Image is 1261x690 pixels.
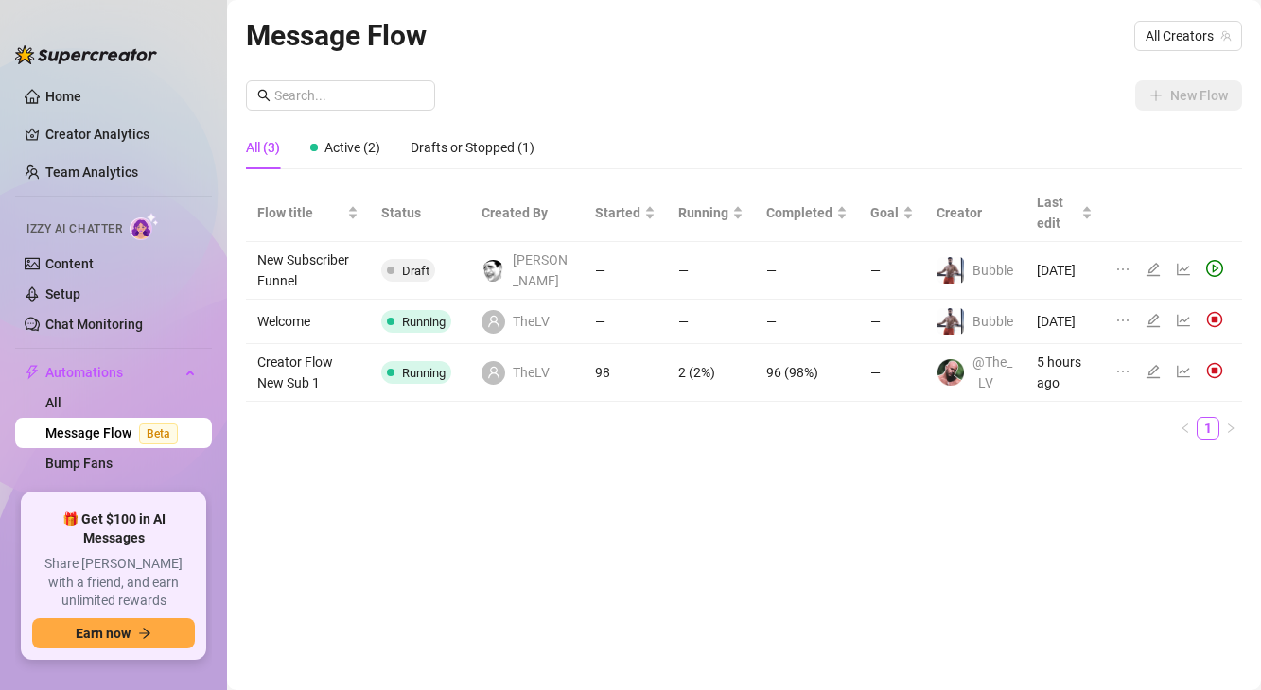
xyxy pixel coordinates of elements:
[32,555,195,611] span: Share [PERSON_NAME] with a friend, and earn unlimited rewards
[15,45,157,64] img: logo-BBDzfeDw.svg
[859,184,925,242] th: Goal
[246,137,280,158] div: All (3)
[1135,80,1242,111] button: New Flow
[755,344,859,402] td: 96 (98%)
[25,365,40,380] span: thunderbolt
[246,242,370,300] td: New Subscriber Funnel
[1206,362,1223,379] img: svg%3e
[755,300,859,344] td: —
[937,257,964,284] img: Bubble
[972,263,1013,278] span: Bubble
[130,213,159,240] img: AI Chatter
[470,184,583,242] th: Created By
[246,300,370,344] td: Welcome
[402,264,429,278] span: Draft
[45,256,94,271] a: Content
[402,366,446,380] span: Running
[1206,260,1223,277] span: play-circle
[667,344,755,402] td: 2 (2%)
[487,315,500,328] span: user
[45,119,197,149] a: Creator Analytics
[246,344,370,402] td: Creator Flow New Sub 1
[766,202,832,223] span: Completed
[584,300,667,344] td: —
[1115,364,1130,379] span: ellipsis
[1037,192,1077,233] span: Last edit
[584,344,667,402] td: 98
[324,140,380,155] span: Active (2)
[32,618,195,648] button: Earn nowarrow-right
[32,510,195,547] span: 🎁 Get $100 in AI Messages
[584,184,667,242] th: Started
[859,300,925,344] td: —
[513,362,550,383] span: TheLV
[1225,423,1236,434] span: right
[937,359,964,386] img: @The__LV__
[1146,364,1161,379] span: edit
[972,354,1012,390] span: @The__LV__
[1219,417,1242,440] li: Next Page
[1146,22,1231,50] span: All Creators
[595,202,640,223] span: Started
[45,456,113,471] a: Bump Fans
[937,308,964,335] img: Bubble
[45,425,185,440] a: Message FlowBeta
[257,89,271,102] span: search
[257,202,343,223] span: Flow title
[925,184,1025,242] th: Creator
[482,260,504,282] img: João Vitor Vieira de Souza
[1180,423,1191,434] span: left
[487,366,500,379] span: user
[45,357,180,388] span: Automations
[667,300,755,344] td: —
[45,164,138,180] a: Team Analytics
[755,184,859,242] th: Completed
[1176,313,1191,328] span: line-chart
[1115,313,1130,328] span: ellipsis
[45,395,61,410] a: All
[667,242,755,300] td: —
[370,184,470,242] th: Status
[972,314,1013,329] span: Bubble
[1176,364,1191,379] span: line-chart
[246,13,427,58] article: Message Flow
[667,184,755,242] th: Running
[1198,418,1218,439] a: 1
[1115,262,1130,277] span: ellipsis
[1197,626,1242,671] iframe: Intercom live chat
[513,250,571,291] span: [PERSON_NAME]
[584,242,667,300] td: —
[859,344,925,402] td: —
[138,627,151,640] span: arrow-right
[1176,262,1191,277] span: line-chart
[513,311,550,332] span: TheLV
[1025,242,1104,300] td: [DATE]
[1219,417,1242,440] button: right
[246,184,370,242] th: Flow title
[1220,30,1232,42] span: team
[859,242,925,300] td: —
[1174,417,1197,440] li: Previous Page
[755,242,859,300] td: —
[274,85,424,106] input: Search...
[139,423,178,444] span: Beta
[678,202,728,223] span: Running
[1146,313,1161,328] span: edit
[1025,184,1104,242] th: Last edit
[26,220,122,238] span: Izzy AI Chatter
[45,317,143,332] a: Chat Monitoring
[1025,344,1104,402] td: 5 hours ago
[1206,311,1223,328] img: svg%3e
[1146,262,1161,277] span: edit
[1025,300,1104,344] td: [DATE]
[411,137,534,158] div: Drafts or Stopped (1)
[1174,417,1197,440] button: left
[402,315,446,329] span: Running
[870,202,899,223] span: Goal
[45,89,81,104] a: Home
[76,626,131,641] span: Earn now
[1197,417,1219,440] li: 1
[45,286,80,302] a: Setup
